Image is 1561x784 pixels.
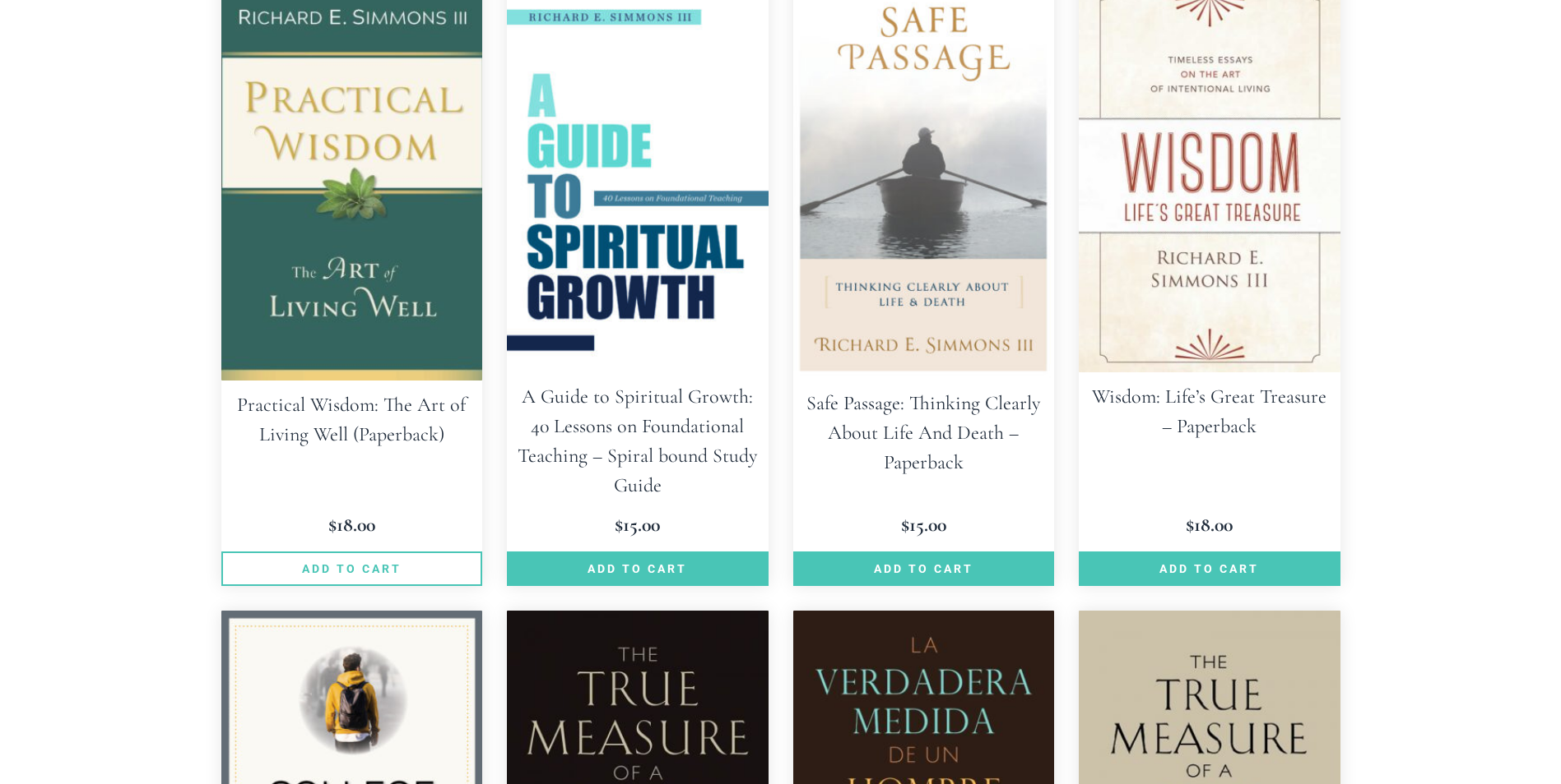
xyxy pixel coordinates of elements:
[507,551,769,586] a: Add to cart: “A Guide to Spiritual Growth: 40 Lessons on Foundational Teaching - Spiral bound Stu...
[1186,513,1233,537] bdi: 18.00
[1079,551,1340,586] a: Add to cart: “Wisdom: Life's Great Treasure - Paperback”
[793,379,1055,487] h2: Safe Passage: Thinking Clearly About Life And Death – Paperback
[901,513,909,537] span: $
[1186,513,1194,537] span: $
[221,551,483,586] a: Add to cart: “Practical Wisdom: The Art of Living Well (Paperback)”
[328,513,337,537] span: $
[1079,372,1340,451] h2: Wisdom: Life’s Great Treasure – Paperback
[615,513,623,537] span: $
[793,551,1055,586] a: Add to cart: “Safe Passage: Thinking Clearly About Life And Death - Paperback”
[507,372,769,510] h2: A Guide to Spiritual Growth: 40 Lessons on Foundational Teaching – Spiral bound Study Guide
[328,513,375,537] bdi: 18.00
[901,513,946,537] bdi: 15.00
[615,513,660,537] bdi: 15.00
[221,380,483,459] h2: Practical Wisdom: The Art of Living Well (Paperback)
